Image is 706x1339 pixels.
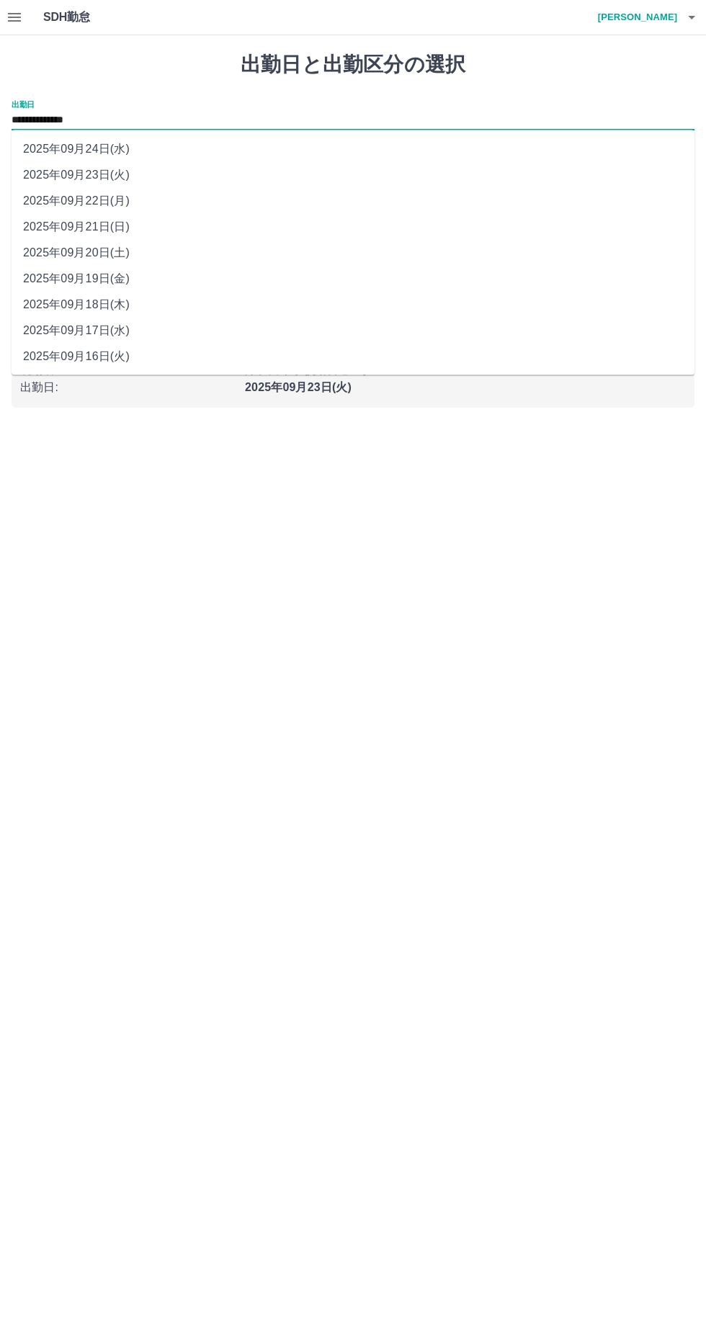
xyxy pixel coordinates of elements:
p: 出勤日 : [20,379,236,396]
li: 2025年09月22日(月) [12,188,694,214]
li: 2025年09月17日(水) [12,318,694,344]
b: 2025年09月23日(火) [245,381,352,393]
li: 2025年09月16日(火) [12,344,694,370]
li: 2025年09月18日(木) [12,292,694,318]
li: 2025年09月19日(金) [12,266,694,292]
h1: 出勤日と出勤区分の選択 [12,53,694,77]
label: 出勤日 [12,99,35,109]
li: 2025年09月20日(土) [12,240,694,266]
li: 2025年09月24日(水) [12,136,694,162]
li: 2025年09月21日(日) [12,214,694,240]
li: 2025年09月23日(火) [12,162,694,188]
